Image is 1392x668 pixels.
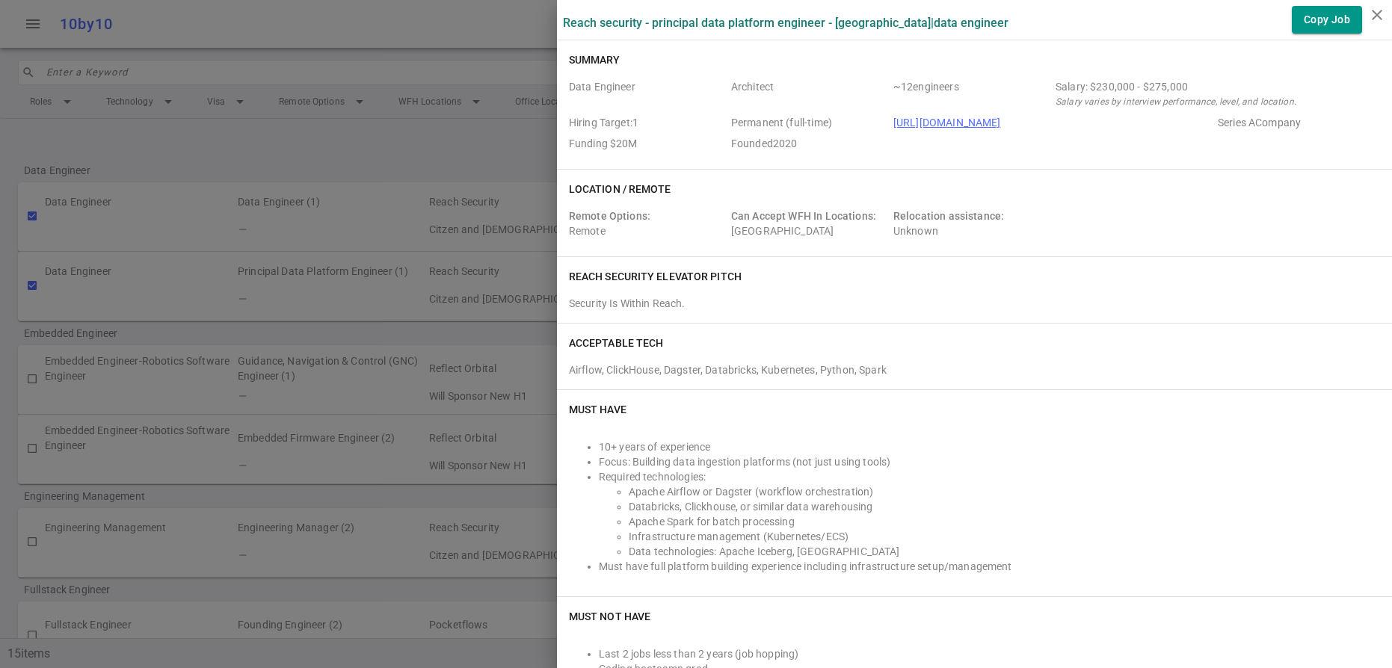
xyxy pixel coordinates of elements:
i: close [1368,6,1386,24]
i: Salary varies by interview performance, level, and location. [1056,96,1296,107]
span: Roles [569,79,725,109]
span: Employer Stage e.g. Series A [1218,115,1374,130]
h6: Reach Security elevator pitch [569,269,742,284]
li: Apache Airflow or Dagster (workflow orchestration) [629,484,1380,499]
label: Reach Security - Principal Data Platform Engineer - [GEOGRAPHIC_DATA] | Data Engineer [563,16,1008,30]
span: Can Accept WFH In Locations: [731,210,876,222]
li: Last 2 jobs less than 2 years (job hopping) [599,646,1380,661]
h6: Summary [569,52,620,67]
span: Team Count [893,79,1050,109]
span: Level [731,79,887,109]
li: Required technologies: [599,469,1380,484]
h6: Location / Remote [569,182,671,197]
li: Apache Spark for batch processing [629,514,1380,529]
h6: ACCEPTABLE TECH [569,335,664,350]
span: Relocation assistance: [893,210,1004,222]
li: 10+ years of experience [599,439,1380,454]
h6: Must NOT Have [569,609,650,624]
span: Remote Options: [569,210,650,222]
div: Unknown [893,208,1050,238]
span: Company URL [893,115,1212,130]
span: Employer Founding [569,136,725,151]
div: Security Is Within Reach. [569,296,1380,311]
span: Job Type [731,115,887,130]
span: Hiring Target [569,115,725,130]
li: Must have full platform building experience including infrastructure setup/management [599,559,1380,574]
span: Employer Founded [731,136,887,151]
div: Salary Range [1056,79,1374,94]
button: Copy Job [1292,6,1362,34]
div: Airflow, ClickHouse, Dagster, Databricks, Kubernetes, Python, Spark [569,356,1380,377]
div: [GEOGRAPHIC_DATA] [731,208,887,238]
li: Infrastructure management (Kubernetes/ECS) [629,529,1380,544]
li: Databricks, Clickhouse, or similar data warehousing [629,499,1380,514]
h6: Must Have [569,402,626,417]
a: [URL][DOMAIN_NAME] [893,117,1001,129]
li: Focus: Building data ingestion platforms (not just using tools) [599,454,1380,469]
div: Remote [569,208,725,238]
li: Data technologies: Apache Iceberg, [GEOGRAPHIC_DATA] [629,544,1380,559]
